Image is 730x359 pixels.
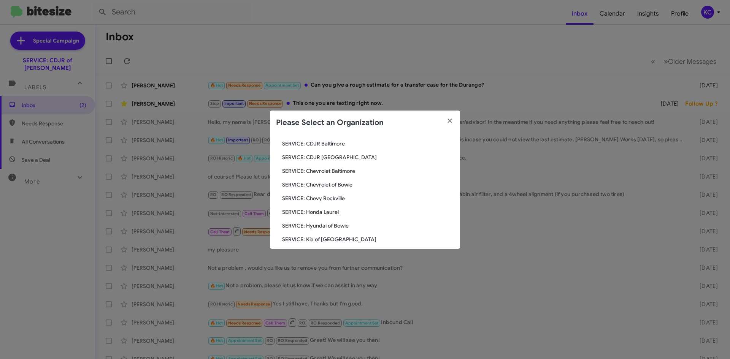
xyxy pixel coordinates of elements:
[282,140,454,147] span: SERVICE: CDJR Baltimore
[282,153,454,161] span: SERVICE: CDJR [GEOGRAPHIC_DATA]
[282,236,454,243] span: SERVICE: Kia of [GEOGRAPHIC_DATA]
[282,208,454,216] span: SERVICE: Honda Laurel
[276,117,384,129] h2: Please Select an Organization
[282,222,454,229] span: SERVICE: Hyundai of Bowie
[282,167,454,175] span: SERVICE: Chevrolet Baltimore
[282,181,454,188] span: SERVICE: Chevrolet of Bowie
[282,195,454,202] span: SERVICE: Chevy Rockville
